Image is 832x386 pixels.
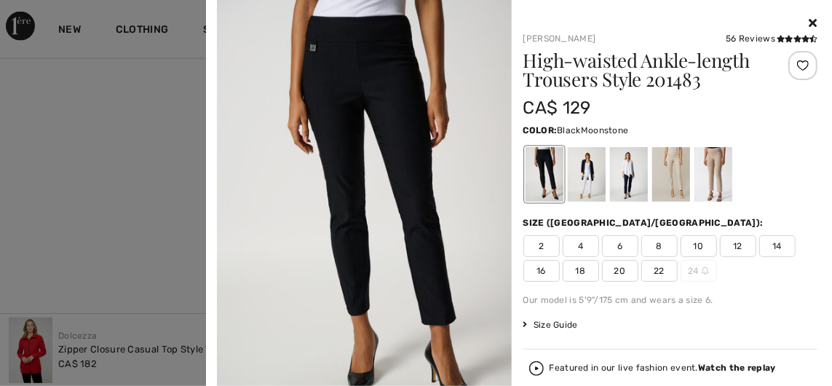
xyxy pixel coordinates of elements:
a: [PERSON_NAME] [523,34,596,44]
img: Watch the replay [529,361,544,376]
span: Black [557,125,581,135]
h1: High-waisted Ankle-length Trousers Style 201483 [523,51,769,89]
strong: Watch the replay [698,363,776,373]
span: 8 [641,235,678,257]
div: Midnight Blue 40 [609,147,647,202]
div: 56 Reviews [726,32,817,45]
span: 20 [602,260,638,282]
div: Size ([GEOGRAPHIC_DATA]/[GEOGRAPHIC_DATA]): [523,216,766,229]
span: 18 [563,260,599,282]
span: Color: [523,125,558,135]
div: Moonstone [651,147,689,202]
div: Dune [694,147,732,202]
span: Help [31,10,61,23]
img: ring-m.svg [702,267,709,275]
span: Size Guide [523,318,578,331]
div: Our model is 5'9"/175 cm and wears a size 6. [523,294,818,307]
span: 10 [681,235,717,257]
div: White [567,147,605,202]
span: 6 [602,235,638,257]
span: 12 [720,235,756,257]
span: CA$ 129 [523,98,591,118]
span: Moonstone [581,125,629,135]
div: Black [525,147,563,202]
span: 22 [641,260,678,282]
span: 2 [523,235,560,257]
span: 4 [563,235,599,257]
span: 16 [523,260,560,282]
div: Featured in our live fashion event. [550,363,776,373]
span: 14 [759,235,796,257]
span: 24 [681,260,717,282]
